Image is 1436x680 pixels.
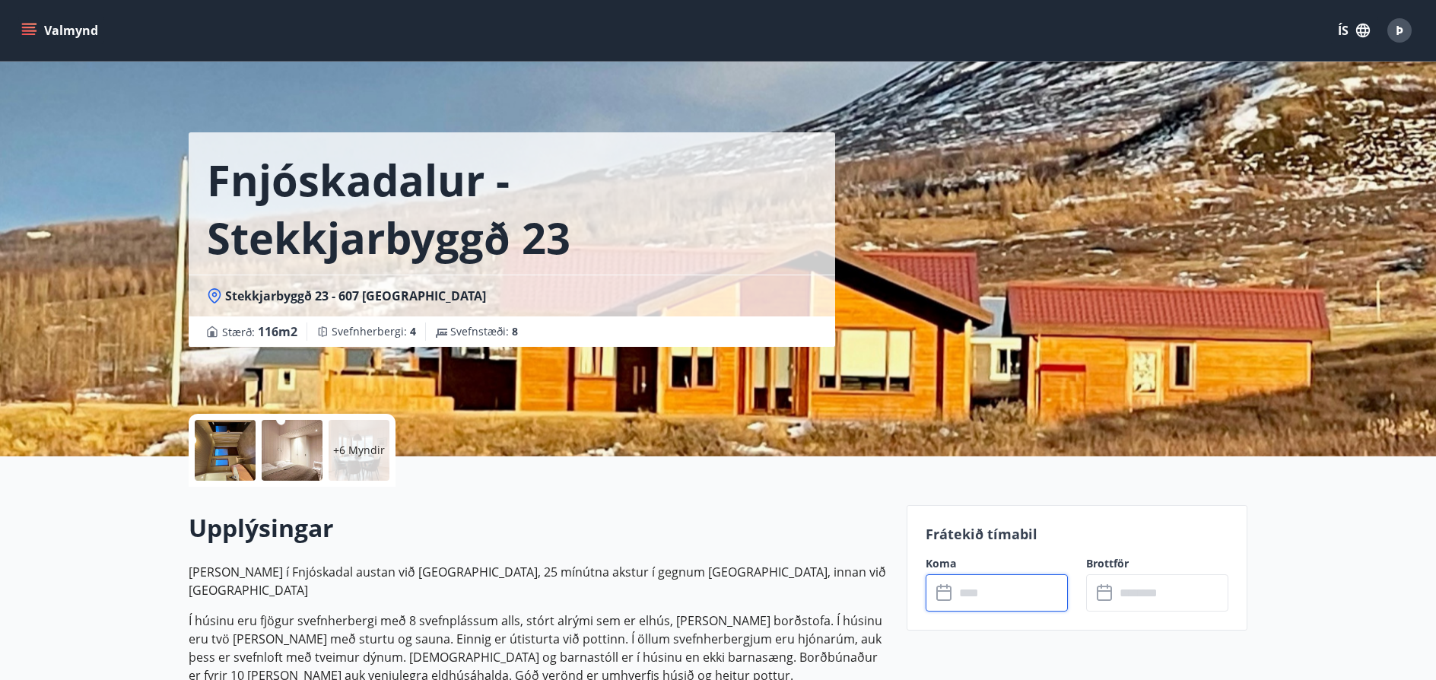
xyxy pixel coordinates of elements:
[18,17,104,44] button: menu
[1086,556,1228,571] label: Brottför
[225,288,486,304] span: Stekkjarbyggð 23 - 607 [GEOGRAPHIC_DATA]
[1381,12,1418,49] button: Þ
[222,323,297,341] span: Stærð :
[189,563,888,599] p: [PERSON_NAME] í Fnjóskadal austan við [GEOGRAPHIC_DATA], 25 mínútna akstur í gegnum [GEOGRAPHIC_D...
[450,324,518,339] span: Svefnstæði :
[512,324,518,338] span: 8
[1330,17,1378,44] button: ÍS
[207,151,817,266] h1: Fnjóskadalur - Stekkjarbyggð 23
[410,324,416,338] span: 4
[332,324,416,339] span: Svefnherbergi :
[1396,22,1403,39] span: Þ
[926,524,1228,544] p: Frátekið tímabil
[333,443,385,458] p: +6 Myndir
[926,556,1068,571] label: Koma
[189,511,888,545] h2: Upplýsingar
[258,323,297,340] span: 116 m2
